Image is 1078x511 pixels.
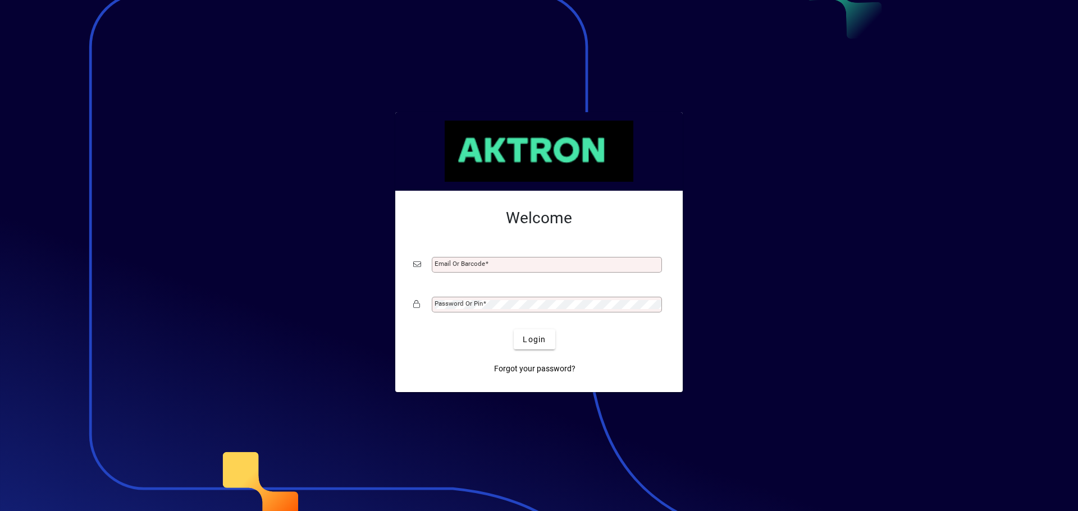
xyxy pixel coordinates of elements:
a: Forgot your password? [490,358,580,379]
mat-label: Password or Pin [435,300,483,307]
span: Forgot your password? [494,363,575,375]
span: Login [523,334,546,346]
button: Login [514,329,555,349]
mat-label: Email or Barcode [435,260,485,268]
h2: Welcome [413,209,665,228]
